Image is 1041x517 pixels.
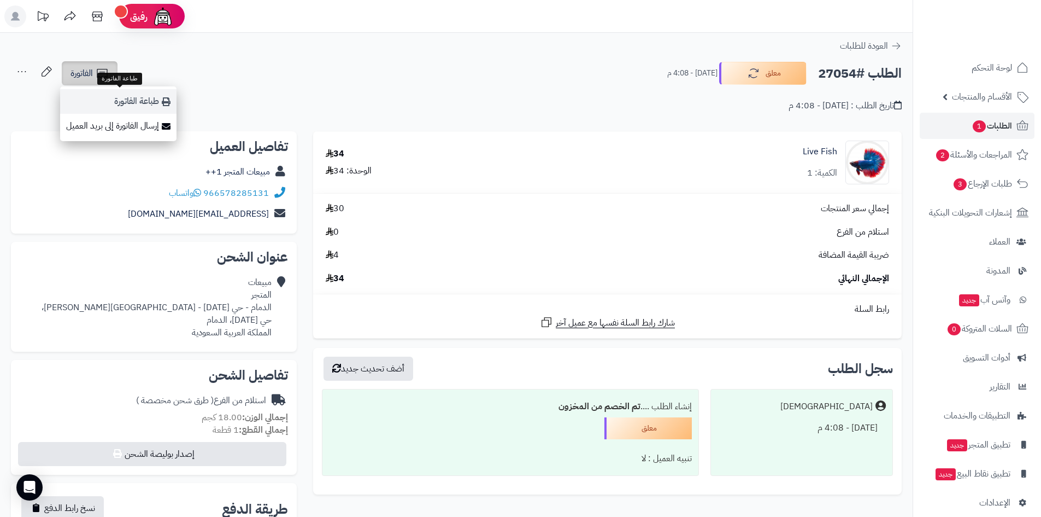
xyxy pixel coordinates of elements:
span: العملاء [989,234,1010,249]
a: طلبات الإرجاع3 [920,171,1034,197]
span: 34 [326,272,344,285]
span: تطبيق المتجر [946,437,1010,452]
button: أضف تحديث جديد [324,357,413,381]
div: رابط السلة [317,303,897,316]
h3: سجل الطلب [828,362,893,375]
a: تطبيق نقاط البيعجديد [920,461,1034,487]
a: التقارير [920,374,1034,400]
span: شارك رابط السلة نفسها مع عميل آخر [556,317,675,329]
a: المراجعات والأسئلة2 [920,142,1034,168]
b: تم الخصم من المخزون [558,400,640,413]
div: الكمية: 1 [807,167,837,179]
h2: تفاصيل العميل [20,140,288,153]
span: 3 [954,178,967,190]
a: إشعارات التحويلات البنكية [920,200,1034,226]
span: ( طرق شحن مخصصة ) [136,394,214,407]
a: السلات المتروكة0 [920,316,1034,342]
div: معلق [604,417,692,439]
span: نسخ رابط الدفع [44,502,95,515]
a: تطبيق المتجرجديد [920,432,1034,458]
div: 34 [326,148,344,160]
a: واتساب [169,187,201,200]
h2: الطلب #27054 [818,62,902,85]
a: التطبيقات والخدمات [920,403,1034,429]
span: السلات المتروكة [946,321,1012,336]
h2: عنوان الشحن [20,251,288,264]
span: أدوات التسويق [963,350,1010,365]
span: التقارير [990,379,1010,394]
strong: إجمالي القطع: [239,423,288,437]
a: الإعدادات [920,490,1034,516]
div: مبيعات المتجر الدمام - حي [DATE] - [GEOGRAPHIC_DATA][PERSON_NAME]، حي [DATE]، الدمام المملكة العر... [42,276,272,339]
div: إنشاء الطلب .... [329,396,691,417]
a: العملاء [920,229,1034,255]
a: [EMAIL_ADDRESS][DOMAIN_NAME] [128,207,269,220]
a: إرسال الفاتورة إلى بريد العميل [60,114,177,138]
span: تطبيق نقاط البيع [934,466,1010,481]
span: 4 [326,249,339,262]
a: العودة للطلبات [840,39,902,53]
span: طلبات الإرجاع [952,176,1012,191]
span: وآتس آب [958,292,1010,307]
div: تاريخ الطلب : [DATE] - 4:08 م [789,100,902,112]
a: Live Fish [803,146,837,158]
span: 0 [948,323,961,335]
a: تحديثات المنصة [29,5,56,30]
span: رفيق [130,10,148,23]
span: 1 [973,120,986,132]
div: [DEMOGRAPHIC_DATA] [780,400,873,413]
span: 0 [326,226,339,239]
span: الإعدادات [979,495,1010,510]
a: 966578285131 [203,187,269,200]
a: الطلبات1 [920,113,1034,139]
span: الأقسام والمنتجات [952,89,1012,104]
h2: طريقة الدفع [222,503,288,516]
span: الإجمالي النهائي [838,272,889,285]
button: معلق [719,62,807,85]
button: إصدار بوليصة الشحن [18,442,286,466]
span: إجمالي سعر المنتجات [821,202,889,215]
span: الطلبات [972,118,1012,133]
span: جديد [959,294,979,306]
h2: تفاصيل الشحن [20,369,288,382]
span: استلام من الفرع [837,226,889,239]
span: ضريبة القيمة المضافة [819,249,889,262]
a: وآتس آبجديد [920,287,1034,313]
a: طباعة الفاتورة [60,89,177,114]
div: طباعة الفاتورة [97,73,142,85]
strong: إجمالي الوزن: [242,411,288,424]
span: العودة للطلبات [840,39,888,53]
div: Open Intercom Messenger [16,474,43,501]
span: الفاتورة [70,67,93,80]
a: الفاتورة [62,61,117,85]
span: إشعارات التحويلات البنكية [929,205,1012,220]
span: المدونة [986,263,1010,278]
a: المدونة [920,258,1034,284]
span: جديد [947,439,967,451]
img: ai-face.png [152,5,174,27]
span: المراجعات والأسئلة [935,147,1012,162]
a: أدوات التسويق [920,345,1034,371]
span: جديد [936,468,956,480]
small: 1 قطعة [213,423,288,437]
span: التطبيقات والخدمات [944,408,1010,423]
img: 1668693416-2844004-Center-1-90x90.jpg [846,141,889,184]
span: 30 [326,202,344,215]
span: 2 [936,149,949,161]
div: استلام من الفرع [136,394,266,407]
span: لوحة التحكم [972,60,1012,75]
div: تنبيه العميل : لا [329,448,691,469]
a: لوحة التحكم [920,55,1034,81]
div: الوحدة: 34 [326,165,372,177]
a: مبيعات المتجر 1++ [205,165,270,178]
small: [DATE] - 4:08 م [667,68,717,79]
a: شارك رابط السلة نفسها مع عميل آخر [540,316,675,329]
small: 18.00 كجم [202,411,288,424]
div: [DATE] - 4:08 م [717,417,886,439]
